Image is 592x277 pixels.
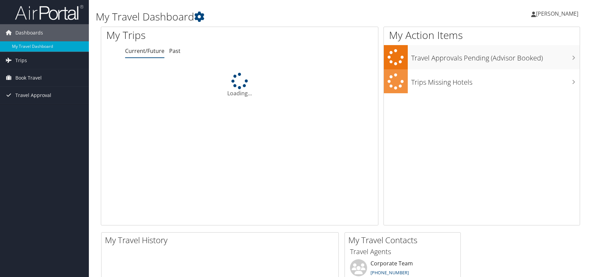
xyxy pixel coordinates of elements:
span: Trips [15,52,27,69]
div: Loading... [101,73,378,97]
span: [PERSON_NAME] [536,10,578,17]
span: Travel Approval [15,87,51,104]
a: Trips Missing Hotels [384,69,580,94]
a: Current/Future [125,47,164,55]
h2: My Travel History [105,234,338,246]
a: [PERSON_NAME] [531,3,585,24]
h1: My Trips [106,28,257,42]
a: Past [169,47,180,55]
h1: My Travel Dashboard [96,10,422,24]
span: Book Travel [15,69,42,86]
h3: Trips Missing Hotels [411,74,580,87]
a: Travel Approvals Pending (Advisor Booked) [384,45,580,69]
h3: Travel Approvals Pending (Advisor Booked) [411,50,580,63]
span: Dashboards [15,24,43,41]
a: [PHONE_NUMBER] [371,269,409,276]
img: airportal-logo.png [15,4,83,20]
h3: Travel Agents [350,247,455,257]
h2: My Travel Contacts [348,234,460,246]
h1: My Action Items [384,28,580,42]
